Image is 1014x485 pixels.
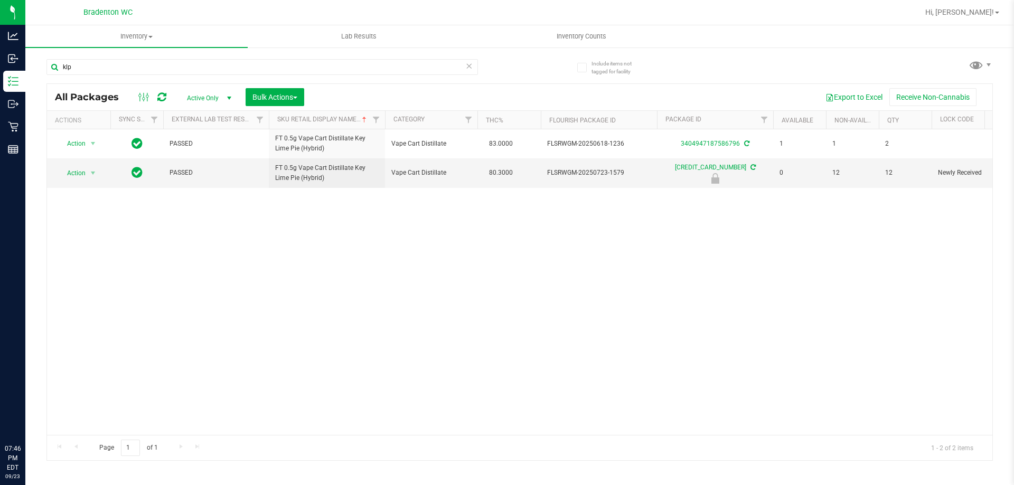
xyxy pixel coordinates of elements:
inline-svg: Inbound [8,53,18,64]
span: FLSRWGM-20250723-1579 [547,168,651,178]
a: Sync Status [119,116,159,123]
span: FT 0.5g Vape Cart Distillate Key Lime Pie (Hybrid) [275,163,379,183]
span: Page of 1 [90,440,166,456]
a: Inventory [25,25,248,47]
input: 1 [121,440,140,456]
span: Bradenton WC [83,8,133,17]
span: select [87,136,100,151]
span: PASSED [170,168,262,178]
a: Inventory Counts [470,25,692,47]
span: select [87,166,100,180]
button: Export to Excel [819,88,889,106]
span: FLSRWGM-20250618-1236 [547,139,651,149]
span: Action [58,136,86,151]
p: 07:46 PM EDT [5,444,21,472]
a: Lock Code [940,116,974,123]
span: Clear [465,59,473,73]
span: Vape Cart Distillate [391,168,471,178]
span: Sync from Compliance System [743,140,749,147]
span: All Packages [55,91,129,103]
inline-svg: Retail [8,121,18,132]
a: Filter [460,111,477,129]
a: 3404947187586796 [681,140,740,147]
button: Bulk Actions [246,88,304,106]
a: Category [393,116,425,123]
button: Receive Non-Cannabis [889,88,977,106]
input: Search Package ID, Item Name, SKU, Lot or Part Number... [46,59,478,75]
inline-svg: Analytics [8,31,18,41]
span: Inventory Counts [542,32,621,41]
span: 83.0000 [484,136,518,151]
div: Newly Received [655,173,775,184]
a: Filter [146,111,163,129]
a: Filter [251,111,269,129]
span: 0 [780,168,820,178]
a: Filter [756,111,773,129]
span: Action [58,166,86,180]
div: Actions [55,117,106,124]
span: PASSED [170,139,262,149]
span: 1 - 2 of 2 items [923,440,982,455]
a: Package ID [665,116,701,123]
span: Hi, [PERSON_NAME]! [925,8,994,16]
span: Sync from Compliance System [749,164,756,171]
a: [CREDIT_CARD_NUMBER] [675,164,746,171]
span: In Sync [132,165,143,180]
a: Lab Results [248,25,470,47]
span: FT 0.5g Vape Cart Distillate Key Lime Pie (Hybrid) [275,134,379,154]
span: 2 [885,139,925,149]
span: Bulk Actions [252,93,297,101]
span: In Sync [132,136,143,151]
span: Include items not tagged for facility [591,60,644,75]
span: Lab Results [327,32,391,41]
span: Vape Cart Distillate [391,139,471,149]
a: THC% [486,117,503,124]
a: External Lab Test Result [172,116,255,123]
a: Non-Available [834,117,881,124]
span: 1 [780,139,820,149]
span: 1 [832,139,872,149]
inline-svg: Inventory [8,76,18,87]
a: Qty [887,117,899,124]
span: 12 [885,168,925,178]
span: Inventory [25,32,248,41]
iframe: Resource center [11,401,42,432]
a: Flourish Package ID [549,117,616,124]
inline-svg: Reports [8,144,18,155]
a: Filter [368,111,385,129]
p: 09/23 [5,472,21,480]
inline-svg: Outbound [8,99,18,109]
a: Sku Retail Display Name [277,116,369,123]
span: 80.3000 [484,165,518,180]
a: Available [782,117,813,124]
span: Newly Received [938,168,1004,178]
span: 12 [832,168,872,178]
